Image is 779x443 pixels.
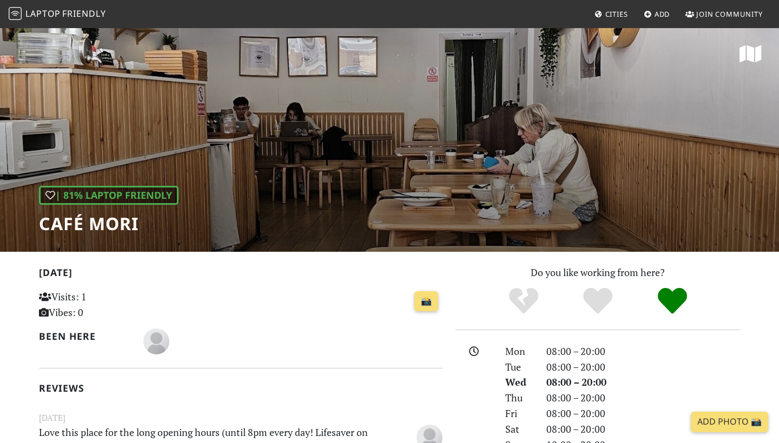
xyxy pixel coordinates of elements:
[39,331,130,342] h2: Been here
[499,421,540,437] div: Sat
[39,382,443,394] h2: Reviews
[499,406,540,421] div: Fri
[9,5,106,24] a: LaptopFriendly LaptopFriendly
[639,4,675,24] a: Add
[540,421,747,437] div: 08:00 – 20:00
[635,286,710,316] div: Definitely!
[560,286,635,316] div: Yes
[486,286,561,316] div: No
[499,359,540,375] div: Tue
[540,374,747,390] div: 08:00 – 20:00
[605,9,628,19] span: Cities
[32,411,449,425] small: [DATE]
[691,412,768,432] a: Add Photo 📸
[499,390,540,406] div: Thu
[39,267,443,283] h2: [DATE]
[540,406,747,421] div: 08:00 – 20:00
[39,213,179,234] h1: Café Mori
[414,291,438,312] a: 📸
[499,344,540,359] div: Mon
[540,359,747,375] div: 08:00 – 20:00
[62,8,105,19] span: Friendly
[39,289,165,320] p: Visits: 1 Vibes: 0
[499,374,540,390] div: Wed
[143,334,169,347] span: Anonymous Jellyfish
[696,9,763,19] span: Join Community
[39,186,179,205] div: | 81% Laptop Friendly
[143,328,169,354] img: blank-535327c66bd565773addf3077783bbfce4b00ec00e9fd257753287c682c7fa38.png
[590,4,632,24] a: Cities
[540,344,747,359] div: 08:00 – 20:00
[9,7,22,20] img: LaptopFriendly
[455,265,740,280] p: Do you like working from here?
[681,4,767,24] a: Join Community
[540,390,747,406] div: 08:00 – 20:00
[655,9,670,19] span: Add
[417,429,443,442] span: Anonymous Jellyfish
[25,8,61,19] span: Laptop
